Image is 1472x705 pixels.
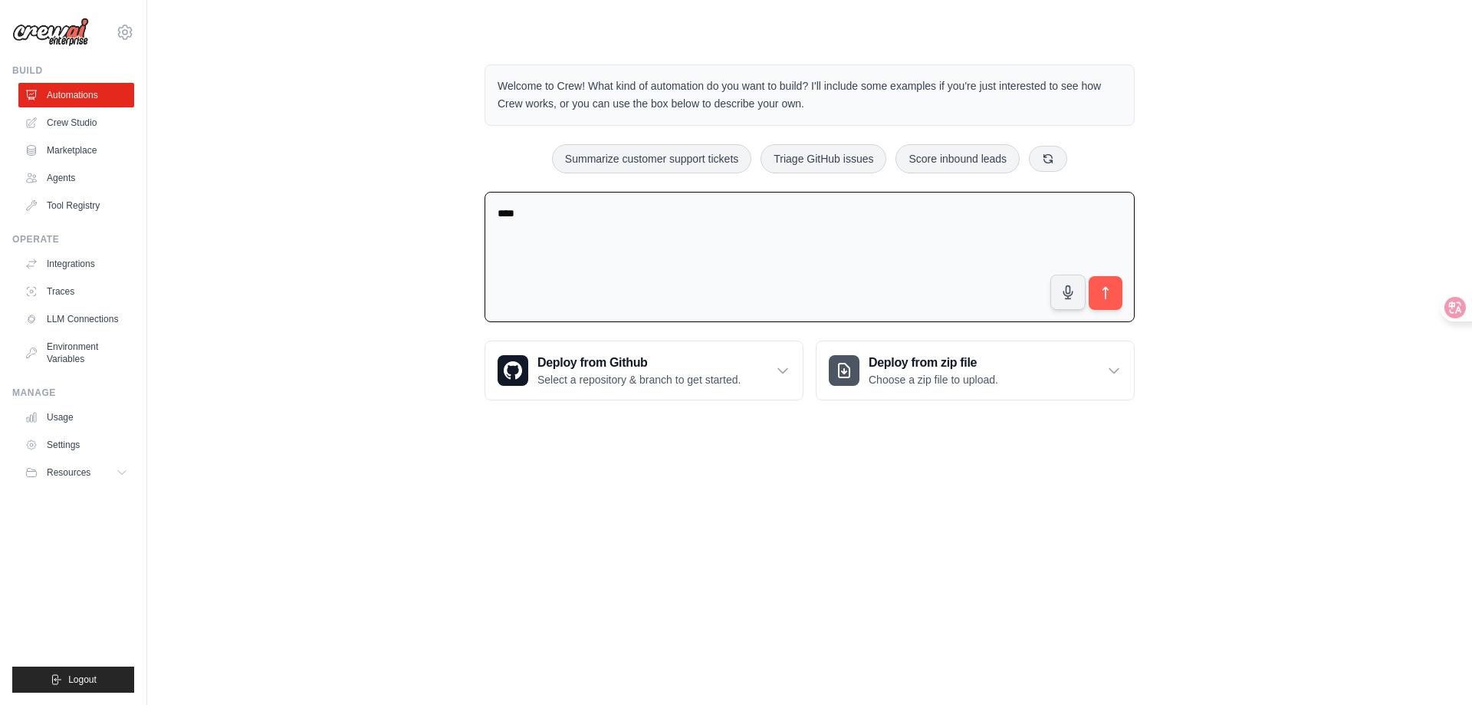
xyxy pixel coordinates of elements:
div: 聊天小组件 [1395,631,1472,705]
a: Usage [18,405,134,430]
div: Manage [12,387,134,399]
a: Traces [18,279,134,304]
a: Crew Studio [18,110,134,135]
a: Automations [18,83,134,107]
h3: Deploy from Github [537,354,741,372]
span: Logout [68,674,97,686]
h3: Deploy from zip file [869,354,998,372]
a: LLM Connections [18,307,134,331]
a: Settings [18,433,134,457]
span: Resources [47,466,90,479]
button: Resources [18,460,134,485]
a: Tool Registry [18,193,134,218]
p: Choose a zip file to upload. [869,372,998,387]
button: Triage GitHub issues [761,144,886,173]
button: Logout [12,667,134,693]
button: Score inbound leads [895,144,1020,173]
div: Operate [12,233,134,245]
div: Build [12,64,134,77]
p: Welcome to Crew! What kind of automation do you want to build? I'll include some examples if you'... [498,77,1122,113]
a: Marketplace [18,138,134,163]
button: Summarize customer support tickets [552,144,751,173]
a: Environment Variables [18,334,134,371]
p: Select a repository & branch to get started. [537,372,741,387]
img: Logo [12,18,89,47]
a: Integrations [18,252,134,276]
a: Agents [18,166,134,190]
iframe: Chat Widget [1395,631,1472,705]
